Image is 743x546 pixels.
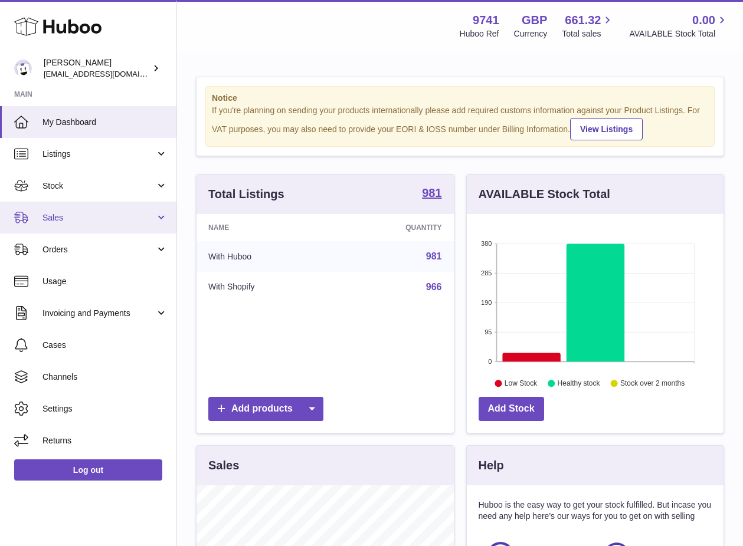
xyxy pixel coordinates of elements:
td: With Huboo [197,241,335,272]
a: 0.00 AVAILABLE Stock Total [629,12,729,40]
p: Huboo is the easy way to get your stock fulfilled. But incase you need any help here's our ways f... [479,499,712,522]
span: 0.00 [692,12,715,28]
span: My Dashboard [42,117,168,128]
span: Channels [42,371,168,383]
h3: Help [479,458,504,473]
h3: Sales [208,458,239,473]
span: Listings [42,149,155,160]
span: 661.32 [565,12,601,28]
span: Returns [42,435,168,446]
strong: GBP [522,12,547,28]
text: 285 [481,269,492,277]
th: Quantity [335,214,454,241]
text: 190 [481,299,492,306]
span: Total sales [562,28,614,40]
a: 981 [422,187,441,201]
h3: AVAILABLE Stock Total [479,186,610,202]
text: Stock over 2 months [620,379,685,387]
img: ajcmarketingltd@gmail.com [14,60,32,77]
text: 95 [485,328,492,336]
a: 661.32 Total sales [562,12,614,40]
span: Invoicing and Payments [42,308,155,319]
a: 981 [426,251,442,261]
text: 0 [488,358,492,365]
td: With Shopify [197,272,335,302]
div: Currency [514,28,548,40]
a: View Listings [570,118,643,140]
span: AVAILABLE Stock Total [629,28,729,40]
a: Add Stock [479,397,544,421]
span: Orders [42,244,155,255]
strong: 9741 [473,12,499,28]
text: 380 [481,240,492,247]
a: 966 [426,282,442,292]
strong: Notice [212,93,708,104]
div: If you're planning on sending your products internationally please add required customs informati... [212,105,708,140]
text: Low Stock [504,379,537,387]
span: Cases [42,340,168,351]
span: [EMAIL_ADDRESS][DOMAIN_NAME] [44,69,174,78]
span: Stock [42,180,155,192]
th: Name [197,214,335,241]
div: [PERSON_NAME] [44,57,150,80]
div: Huboo Ref [460,28,499,40]
h3: Total Listings [208,186,284,202]
span: Sales [42,212,155,223]
span: Settings [42,403,168,415]
a: Add products [208,397,323,421]
strong: 981 [422,187,441,199]
text: Healthy stock [557,379,600,387]
span: Usage [42,276,168,287]
a: Log out [14,459,162,481]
